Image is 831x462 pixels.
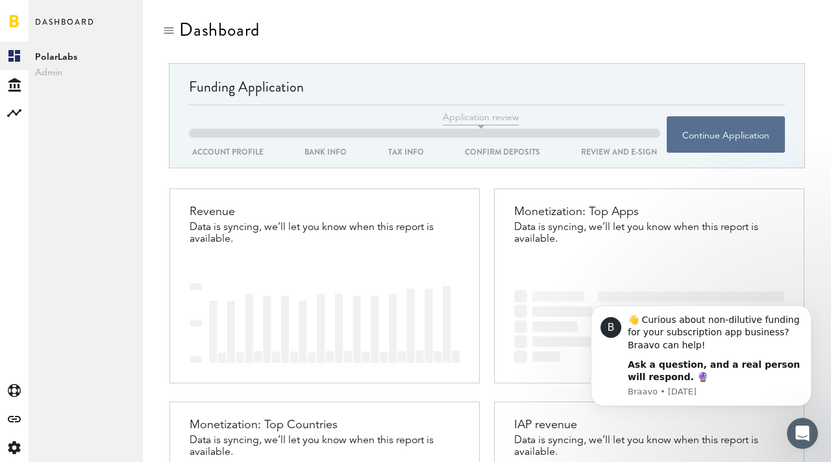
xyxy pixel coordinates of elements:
[571,289,831,456] iframe: Intercom notifications message
[385,145,427,159] div: tax info
[190,435,460,458] div: Data is syncing, we’ll let you know when this report is available.
[35,14,95,42] span: Dashboard
[35,65,136,81] span: Admin
[190,202,460,222] div: Revenue
[189,145,267,159] div: ACCOUNT PROFILE
[190,415,460,435] div: Monetization: Top Countries
[578,145,660,159] div: REVIEW AND E-SIGN
[443,111,519,125] span: Application review
[301,145,350,159] div: BANK INFO
[27,9,74,21] span: Support
[514,202,784,222] div: Monetization: Top Apps
[667,116,785,153] button: Continue Application
[179,19,260,40] div: Dashboard
[514,222,784,245] div: Data is syncing, we’ll let you know when this report is available.
[462,145,543,159] div: confirm deposits
[514,415,784,435] div: IAP revenue
[190,283,460,363] img: bar-chart-stub.svg
[787,418,818,449] iframe: Intercom live chat
[514,435,784,458] div: Data is syncing, we’ll let you know when this report is available.
[189,77,785,105] div: Funding Application
[190,222,460,245] div: Data is syncing, we’ll let you know when this report is available.
[35,49,136,65] span: PolarLabs
[514,290,784,363] img: horizontal-chart-stub.svg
